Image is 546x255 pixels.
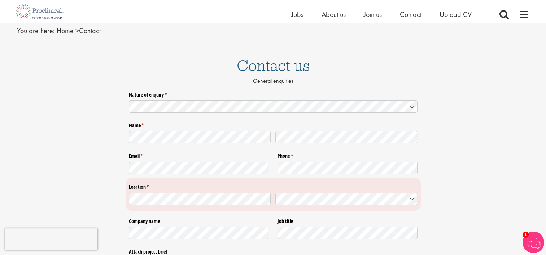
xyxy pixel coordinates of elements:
iframe: reCAPTCHA [5,228,97,250]
a: breadcrumb link to Home [57,26,74,35]
label: Email [129,150,269,160]
a: Jobs [291,10,303,19]
a: Contact [400,10,421,19]
label: Nature of enquiry [129,89,418,98]
legend: Location [129,181,418,191]
a: Join us [364,10,382,19]
input: Last [275,131,418,144]
input: Country [275,193,418,205]
label: Phone [278,150,418,160]
legend: Name [129,120,418,129]
span: > [75,26,79,35]
input: State / Province / Region [129,193,271,205]
label: Job title [278,215,418,224]
label: Company name [129,215,269,224]
span: You are here: [17,26,55,35]
a: About us [322,10,346,19]
img: Chatbot [523,232,544,253]
span: Contact [57,26,101,35]
a: Upload CV [440,10,472,19]
input: First [129,131,271,144]
span: 1 [523,232,529,238]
